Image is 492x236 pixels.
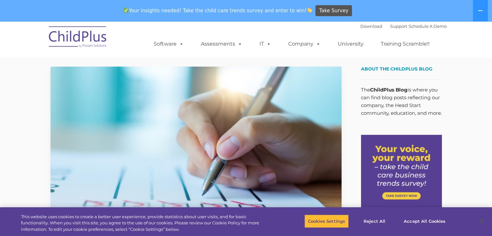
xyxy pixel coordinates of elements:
a: IT [253,38,278,50]
a: University [331,38,370,50]
strong: ChildPlus Blog [370,87,408,93]
font: | [360,24,447,29]
button: Close [475,214,489,228]
a: Take Survey [315,5,352,16]
a: Support [390,24,407,29]
button: Accept All Cookies [400,214,449,228]
a: Assessments [194,38,249,50]
div: This website uses cookies to create a better user experience, provide statistics about user visit... [21,214,271,233]
span: Your insights needed! Take the child care trends survey and enter to win! [121,4,315,17]
button: Reject All [354,214,395,228]
span: About the ChildPlus Blog [361,66,432,72]
a: Download [360,24,382,29]
a: Training Scramble!! [374,38,436,50]
p: The is where you can find blog posts reflecting our company, the Head Start community, education,... [361,86,442,117]
span: Take Survey [319,5,348,16]
img: ChildPlus by Procare Solutions [46,22,110,54]
a: Software [147,38,190,50]
img: Efficiency Boost: ChildPlus Online's Enhanced Family Pre-Application Process - Streamlining Appli... [50,67,342,230]
a: Company [282,38,327,50]
button: Cookies Settings [304,214,349,228]
a: Schedule A Demo [409,24,447,29]
img: 👏 [307,8,312,13]
img: ✅ [124,8,128,13]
